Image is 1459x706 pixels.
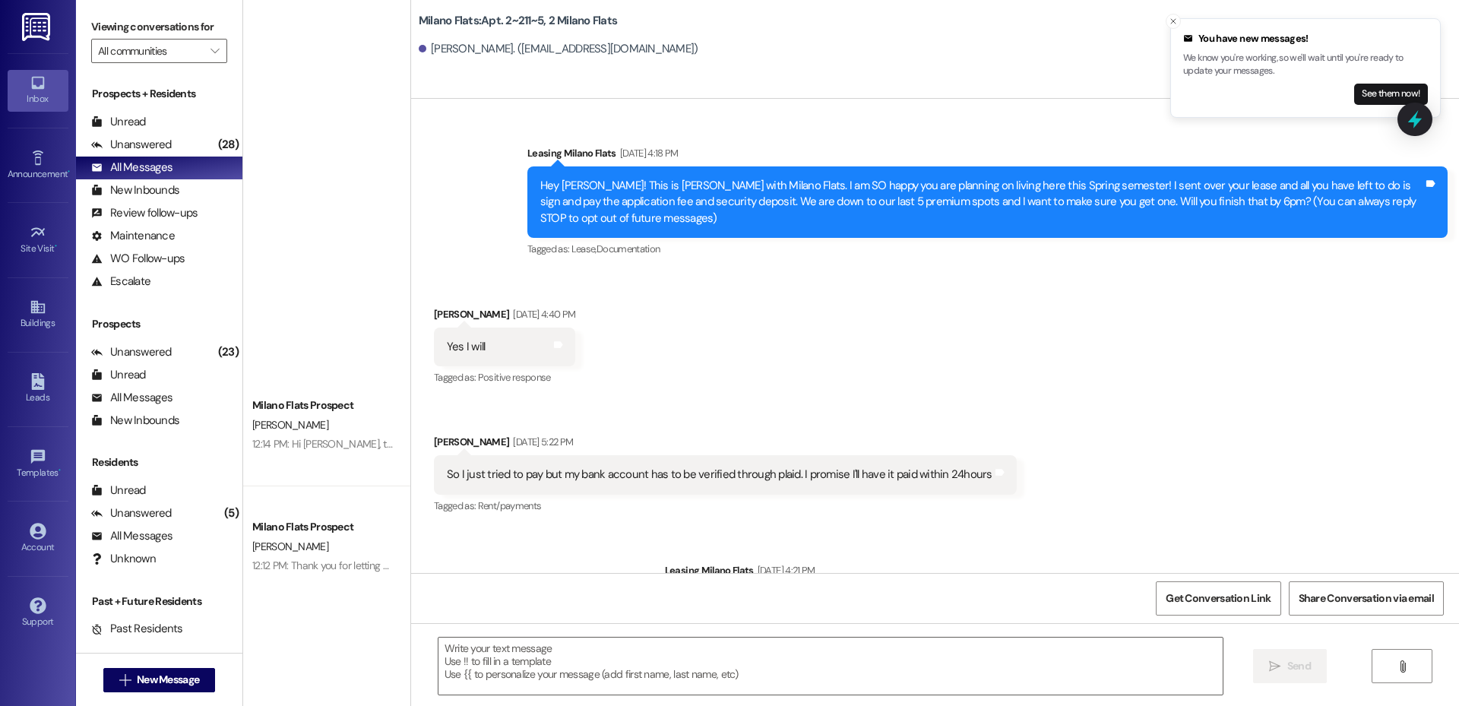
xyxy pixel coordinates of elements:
span: Send [1287,658,1311,674]
label: Viewing conversations for [91,15,227,39]
span: • [59,465,61,476]
i:  [119,674,131,686]
span: • [68,166,70,177]
span: Documentation [597,242,660,255]
button: See them now! [1354,84,1428,105]
span: • [55,241,57,252]
div: Unread [91,114,146,130]
div: Past Residents [91,621,183,637]
b: Milano Flats: Apt. 2~211~5, 2 Milano Flats [419,13,617,29]
div: (28) [214,133,242,157]
div: All Messages [91,528,172,544]
i:  [210,45,219,57]
a: Inbox [8,70,68,111]
div: 12:12 PM: Thank you for letting me know. :) [252,559,432,572]
p: We know you're working, so we'll wait until you're ready to update your messages. [1183,52,1428,78]
a: Buildings [8,294,68,335]
a: Support [8,593,68,634]
a: Leads [8,369,68,410]
span: [PERSON_NAME] [252,540,328,553]
div: Tagged as: [434,366,575,388]
div: Milano Flats Prospect [252,519,393,535]
div: Unanswered [91,505,172,521]
div: [DATE] 5:22 PM [509,434,573,450]
a: Templates • [8,444,68,485]
div: So I just tried to pay but my bank account has to be verified through plaid. I promise I'll have ... [447,467,992,483]
div: Milano Flats Prospect [252,397,393,413]
div: Escalate [91,274,150,290]
div: Unanswered [91,344,172,360]
div: [DATE] 4:40 PM [509,306,575,322]
a: Account [8,518,68,559]
div: Unread [91,367,146,383]
div: Review follow-ups [91,205,198,221]
div: Yes I will [447,339,486,355]
div: All Messages [91,160,172,176]
button: Get Conversation Link [1156,581,1280,616]
span: [PERSON_NAME] [252,418,328,432]
div: [DATE] 4:21 PM [754,562,815,578]
span: Positive response [478,371,551,384]
div: Unanswered [91,137,172,153]
span: Rent/payments [478,499,542,512]
div: (23) [214,340,242,364]
div: Hey [PERSON_NAME]! This is [PERSON_NAME] with Milano Flats. I am SO happy you are planning on liv... [540,178,1423,226]
div: Tagged as: [527,238,1448,260]
div: Maintenance [91,228,175,244]
span: New Message [137,672,199,688]
div: You have new messages! [1183,31,1428,46]
div: Prospects [76,316,242,332]
div: [PERSON_NAME] [434,434,1017,455]
div: New Inbounds [91,413,179,429]
span: Get Conversation Link [1166,590,1271,606]
input: All communities [98,39,203,63]
div: [DATE] 4:18 PM [616,145,679,161]
div: 12:14 PM: Hi [PERSON_NAME], this is [PERSON_NAME] with Milano Flats! I have someone who is lookin... [252,437,989,451]
i:  [1397,660,1408,673]
div: Residents [76,454,242,470]
i:  [1269,660,1280,673]
div: New Inbounds [91,182,179,198]
div: [PERSON_NAME]. ([EMAIL_ADDRESS][DOMAIN_NAME]) [419,41,698,57]
a: Site Visit • [8,220,68,261]
div: WO Follow-ups [91,251,185,267]
div: Tagged as: [434,495,1017,517]
button: Close toast [1166,14,1181,29]
button: New Message [103,668,216,692]
div: [PERSON_NAME] [434,306,575,328]
div: Prospects + Residents [76,86,242,102]
span: Lease , [571,242,597,255]
div: (5) [220,502,242,525]
div: Leasing Milano Flats [665,562,1448,584]
div: Unread [91,483,146,499]
div: Unknown [91,551,156,567]
span: Share Conversation via email [1299,590,1434,606]
div: Leasing Milano Flats [527,145,1448,166]
button: Share Conversation via email [1289,581,1444,616]
img: ResiDesk Logo [22,13,53,41]
button: Send [1253,649,1327,683]
div: Past + Future Residents [76,594,242,609]
div: All Messages [91,390,172,406]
